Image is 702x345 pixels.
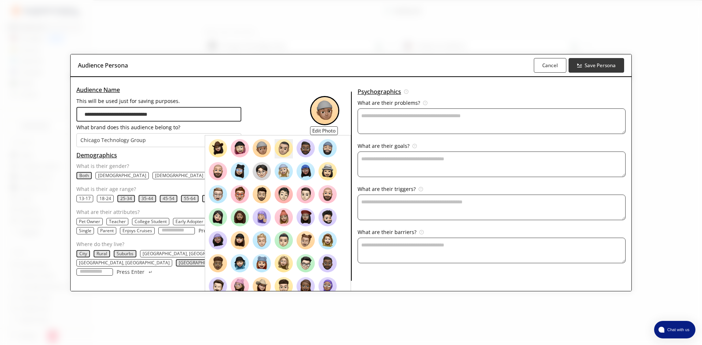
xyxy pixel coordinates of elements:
div: location-text-list [76,250,348,276]
img: Tooltip Icon [419,187,423,191]
p: What is their gender? [76,163,348,169]
button: Female [98,173,146,179]
p: [DEMOGRAPHIC_DATA] [98,173,146,179]
p: [GEOGRAPHIC_DATA] [179,260,223,266]
u: Psychographics [358,86,401,97]
button: United States [179,260,223,266]
p: What is their age range? [76,186,348,192]
p: [DEMOGRAPHIC_DATA] [155,173,203,179]
button: Both [79,173,89,179]
textarea: audience-persona-input-textarea [358,108,626,134]
button: 18-24 [99,196,111,202]
button: Early Adopter [175,219,203,225]
button: 13-17 [79,196,91,202]
img: Tooltip Icon [412,144,417,148]
img: Tooltip Icon [419,230,424,234]
p: Where do they live? [76,241,348,247]
button: Pet Owner [79,219,100,225]
textarea: audience-persona-input-textarea [358,152,626,177]
button: College Student [135,219,167,225]
div: occupation-text-list [76,218,348,234]
button: Save Persona [569,58,624,73]
button: Press Enter Press Enter [199,227,235,234]
button: Single [79,228,91,234]
p: Press Enter [117,269,144,275]
p: This will be used just for saving purposes. [76,98,241,104]
button: Press Enter Press Enter [117,268,153,276]
p: What are their attributes? [76,209,348,215]
button: Atlanta, GA [143,251,233,257]
b: Save Persona [585,62,616,69]
p: What are their goals? [358,143,409,149]
button: Rural [97,251,107,257]
textarea: audience-persona-input-textarea [358,238,626,263]
button: 55-64 [184,196,196,202]
h3: Audience Persona [78,60,128,71]
button: atlas-launcher [654,321,695,338]
p: What are their problems? [358,100,420,106]
p: Press Enter [199,228,226,234]
input: location-input [76,268,113,276]
button: Enjoys Cruises [122,228,152,234]
p: What are their triggers? [358,186,416,192]
b: Edit Photo [312,127,336,134]
img: Press Enter [148,271,152,273]
textarea: audience-persona-input-textarea [358,195,626,220]
p: [GEOGRAPHIC_DATA], [GEOGRAPHIC_DATA] [143,251,233,257]
button: City [79,251,87,257]
button: 35-44 [141,196,153,202]
h3: Demographics [76,150,351,161]
button: Male [155,173,203,179]
b: Cancel [542,62,558,69]
button: Suburbs [117,251,133,257]
img: Tooltip Icon [423,101,427,105]
button: Cancel [534,58,566,73]
p: What brand does this audience belong to? [76,124,241,130]
img: Tooltip Icon [404,89,408,94]
button: 45-54 [163,196,174,202]
button: Edit Photo [310,126,338,135]
button: Chicago, IL [79,260,170,266]
div: age-text-list [76,195,348,202]
input: audience-persona-input-input [76,107,241,122]
button: 25-34 [120,196,132,202]
span: Chat with us [664,327,691,333]
button: Teacher [109,219,126,225]
input: occupation-input [158,227,195,234]
button: Parent [100,228,114,234]
u: Audience Name [76,86,120,94]
div: gender-text-list [76,172,348,179]
p: What are their barriers? [358,229,416,235]
p: [GEOGRAPHIC_DATA], [GEOGRAPHIC_DATA] [79,260,170,266]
